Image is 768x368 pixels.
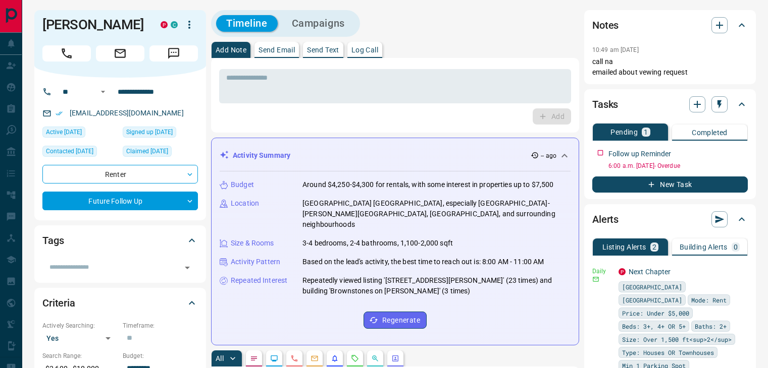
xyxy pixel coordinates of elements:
[592,13,748,37] div: Notes
[592,17,619,33] h2: Notes
[42,291,198,315] div: Criteria
[42,127,118,141] div: Tue Oct 14 2025
[171,21,178,28] div: condos.ca
[644,129,648,136] p: 1
[46,146,93,156] span: Contacted [DATE]
[123,146,198,160] div: Fri Oct 10 2025
[42,351,118,360] p: Search Range:
[364,312,427,329] button: Regenerate
[691,295,727,305] span: Mode: Rent
[311,354,319,362] svg: Emails
[351,354,359,362] svg: Requests
[282,15,355,32] button: Campaigns
[231,257,280,267] p: Activity Pattern
[619,268,626,275] div: property.ca
[592,267,612,276] p: Daily
[42,146,118,160] div: Tue Oct 14 2025
[652,243,656,251] p: 2
[123,351,198,360] p: Budget:
[592,176,748,193] button: New Task
[250,354,258,362] svg: Notes
[216,46,246,53] p: Add Note
[42,165,198,183] div: Renter
[161,21,168,28] div: property.ca
[302,198,571,230] p: [GEOGRAPHIC_DATA] [GEOGRAPHIC_DATA], especially [GEOGRAPHIC_DATA]-[PERSON_NAME][GEOGRAPHIC_DATA],...
[123,321,198,330] p: Timeframe:
[259,46,295,53] p: Send Email
[592,276,599,283] svg: Email
[331,354,339,362] svg: Listing Alerts
[608,161,748,170] p: 6:00 a.m. [DATE] - Overdue
[622,308,689,318] span: Price: Under $5,000
[622,347,714,357] span: Type: Houses OR Townhouses
[290,354,298,362] svg: Calls
[602,243,646,251] p: Listing Alerts
[541,151,556,160] p: -- ago
[46,127,82,137] span: Active [DATE]
[231,275,287,286] p: Repeated Interest
[680,243,728,251] p: Building Alerts
[42,192,198,210] div: Future Follow Up
[126,127,173,137] span: Signed up [DATE]
[592,92,748,116] div: Tasks
[592,211,619,227] h2: Alerts
[592,207,748,231] div: Alerts
[302,179,553,190] p: Around $4,250-$4,300 for rentals, with some interest in properties up to $7,500
[231,238,274,249] p: Size & Rooms
[42,45,91,62] span: Call
[233,150,290,161] p: Activity Summary
[149,45,198,62] span: Message
[70,109,184,117] a: [EMAIL_ADDRESS][DOMAIN_NAME]
[231,179,254,190] p: Budget
[42,295,75,311] h2: Criteria
[42,17,145,33] h1: [PERSON_NAME]
[42,232,64,249] h2: Tags
[371,354,379,362] svg: Opportunities
[42,330,118,346] div: Yes
[97,86,109,98] button: Open
[302,275,571,296] p: Repeatedly viewed listing '[STREET_ADDRESS][PERSON_NAME]' (23 times) and building 'Brownstones on...
[734,243,738,251] p: 0
[610,129,638,136] p: Pending
[180,261,194,275] button: Open
[96,45,144,62] span: Email
[270,354,278,362] svg: Lead Browsing Activity
[42,228,198,253] div: Tags
[220,146,571,165] div: Activity Summary-- ago
[592,46,639,53] p: 10:49 am [DATE]
[622,282,682,292] span: [GEOGRAPHIC_DATA]
[123,127,198,141] div: Thu Sep 21 2017
[608,149,671,159] p: Follow up Reminder
[695,321,727,331] span: Baths: 2+
[391,354,399,362] svg: Agent Actions
[42,321,118,330] p: Actively Searching:
[622,321,686,331] span: Beds: 3+, 4+ OR 5+
[592,56,748,78] p: call na emailed about vewing request
[302,238,453,249] p: 3-4 bedrooms, 2-4 bathrooms, 1,100-2,000 sqft
[592,96,618,112] h2: Tasks
[231,198,259,209] p: Location
[307,46,339,53] p: Send Text
[351,46,378,53] p: Log Call
[302,257,544,267] p: Based on the lead's activity, the best time to reach out is: 8:00 AM - 11:00 AM
[126,146,168,156] span: Claimed [DATE]
[629,268,671,276] a: Next Chapter
[622,295,682,305] span: [GEOGRAPHIC_DATA]
[216,15,278,32] button: Timeline
[622,334,732,344] span: Size: Over 1,500 ft<sup>2</sup>
[216,355,224,362] p: All
[692,129,728,136] p: Completed
[56,110,63,117] svg: Email Verified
